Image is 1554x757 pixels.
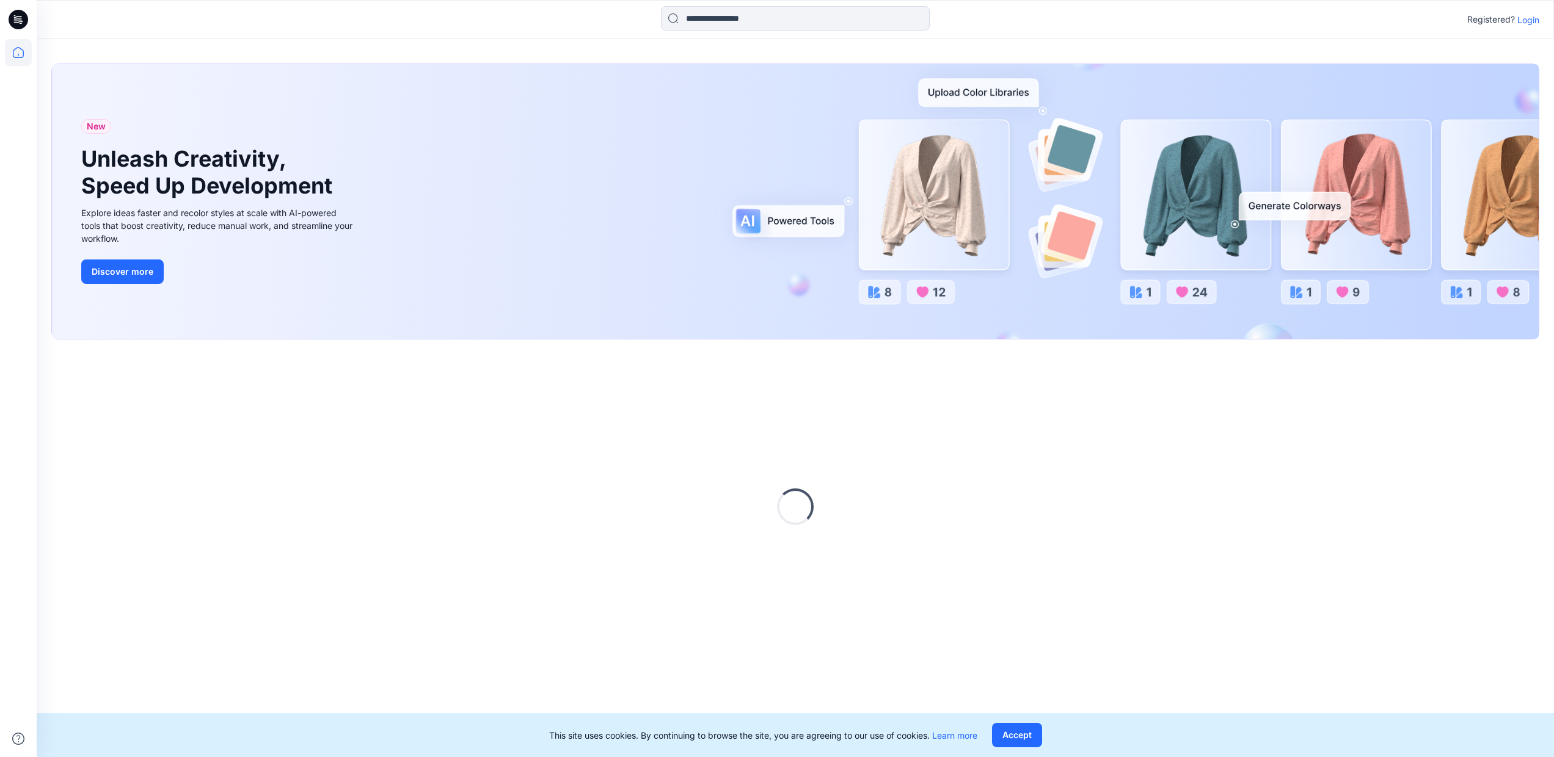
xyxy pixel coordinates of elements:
[81,259,356,284] a: Discover more
[1517,13,1539,26] p: Login
[81,206,356,245] div: Explore ideas faster and recolor styles at scale with AI-powered tools that boost creativity, red...
[81,146,338,198] h1: Unleash Creativity, Speed Up Development
[81,259,164,284] button: Discover more
[932,730,977,741] a: Learn more
[87,119,106,134] span: New
[992,723,1042,747] button: Accept
[1467,12,1515,27] p: Registered?
[549,729,977,742] p: This site uses cookies. By continuing to browse the site, you are agreeing to our use of cookies.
